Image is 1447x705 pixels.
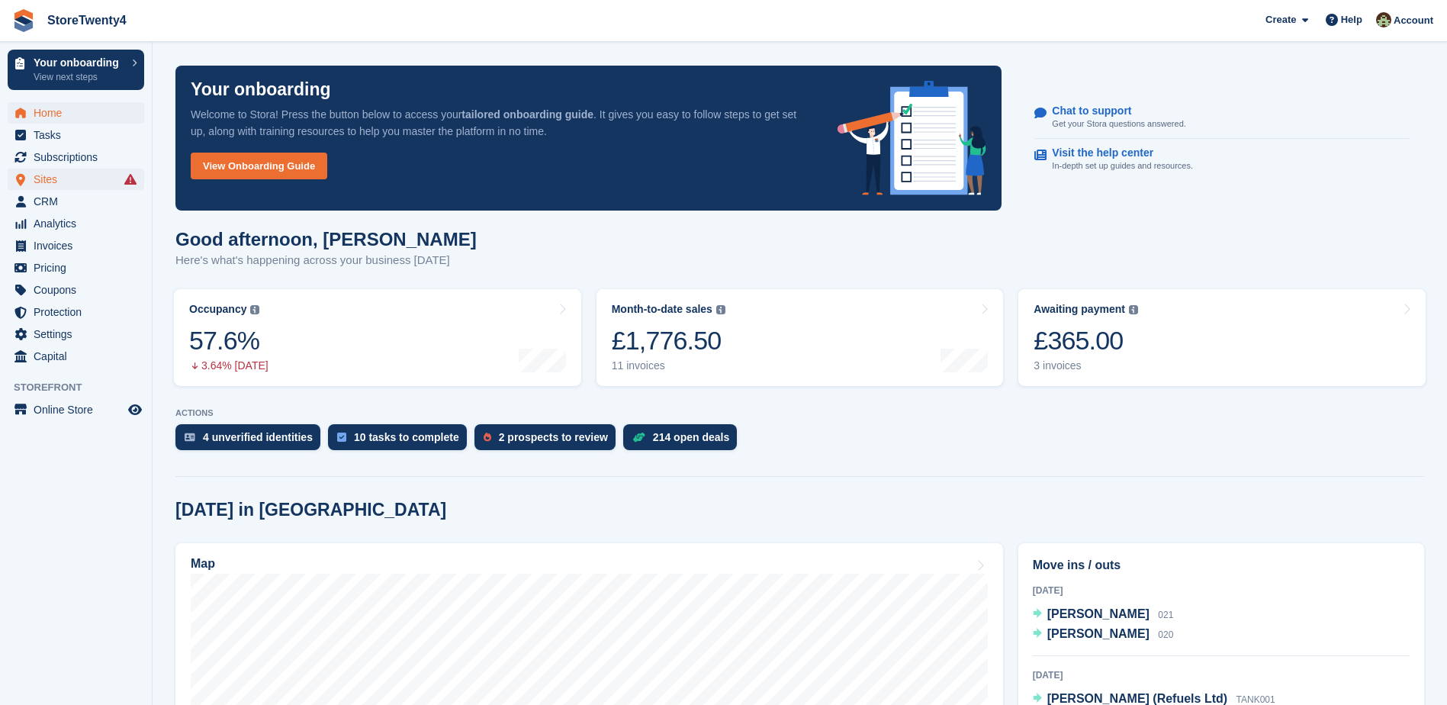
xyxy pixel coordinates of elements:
p: Welcome to Stora! Press the button below to access your . It gives you easy to follow steps to ge... [191,106,813,140]
div: 3.64% [DATE] [189,359,268,372]
span: Storefront [14,380,152,395]
a: View Onboarding Guide [191,153,327,179]
span: 020 [1158,629,1173,640]
span: Tasks [34,124,125,146]
p: Here's what's happening across your business [DATE] [175,252,477,269]
p: Chat to support [1052,105,1173,117]
a: menu [8,102,144,124]
span: Home [34,102,125,124]
span: Capital [34,346,125,367]
div: Month-to-date sales [612,303,712,316]
span: Settings [34,324,125,345]
a: Your onboarding View next steps [8,50,144,90]
span: [PERSON_NAME] (Refuels Ltd) [1047,692,1227,705]
span: Help [1341,12,1362,27]
span: Create [1265,12,1296,27]
span: TANK001 [1236,694,1275,705]
h2: [DATE] in [GEOGRAPHIC_DATA] [175,500,446,520]
div: Awaiting payment [1034,303,1125,316]
a: 10 tasks to complete [328,424,474,458]
a: Occupancy 57.6% 3.64% [DATE] [174,289,581,386]
img: verify_identity-adf6edd0f0f0b5bbfe63781bf79b02c33cf7c696d77639b501bdc392416b5a36.svg [185,433,195,442]
div: £365.00 [1034,325,1138,356]
p: In-depth set up guides and resources. [1052,159,1193,172]
span: Pricing [34,257,125,278]
a: menu [8,279,144,301]
p: ACTIONS [175,408,1424,418]
p: Your onboarding [191,81,331,98]
span: Analytics [34,213,125,234]
span: Account [1394,13,1433,28]
img: icon-info-grey-7440780725fd019a000dd9b08b2336e03edf1995a4989e88bcd33f0948082b44.svg [1129,305,1138,314]
a: menu [8,191,144,212]
a: Preview store [126,401,144,419]
div: 10 tasks to complete [354,431,459,443]
h2: Map [191,557,215,571]
img: task-75834270c22a3079a89374b754ae025e5fb1db73e45f91037f5363f120a921f8.svg [337,433,346,442]
a: menu [8,301,144,323]
div: 214 open deals [653,431,729,443]
div: 11 invoices [612,359,725,372]
a: [PERSON_NAME] 020 [1033,625,1174,645]
i: Smart entry sync failures have occurred [124,173,137,185]
span: [PERSON_NAME] [1047,607,1150,620]
div: £1,776.50 [612,325,725,356]
a: 214 open deals [623,424,744,458]
strong: tailored onboarding guide [461,108,593,121]
span: 021 [1158,610,1173,620]
p: Get your Stora questions answered. [1052,117,1185,130]
a: menu [8,346,144,367]
a: Visit the help center In-depth set up guides and resources. [1034,139,1410,180]
a: menu [8,324,144,345]
img: prospect-51fa495bee0391a8d652442698ab0144808aea92771e9ea1ae160a38d050c398.svg [484,433,491,442]
a: 2 prospects to review [474,424,623,458]
span: Sites [34,169,125,190]
img: icon-info-grey-7440780725fd019a000dd9b08b2336e03edf1995a4989e88bcd33f0948082b44.svg [250,305,259,314]
div: 3 invoices [1034,359,1138,372]
img: deal-1b604bf984904fb50ccaf53a9ad4b4a5d6e5aea283cecdc64d6e3604feb123c2.svg [632,432,645,443]
img: onboarding-info-6c161a55d2c0e0a8cae90662b2fe09162a5109e8cc188191df67fb4f79e88e88.svg [838,81,987,195]
a: menu [8,124,144,146]
div: [DATE] [1033,668,1410,682]
a: menu [8,146,144,168]
a: Chat to support Get your Stora questions answered. [1034,97,1410,139]
span: CRM [34,191,125,212]
img: stora-icon-8386f47178a22dfd0bd8f6a31ec36ba5ce8667c1dd55bd0f319d3a0aa187defe.svg [12,9,35,32]
a: StoreTwenty4 [41,8,133,33]
a: menu [8,213,144,234]
div: 2 prospects to review [499,431,608,443]
h2: Move ins / outs [1033,556,1410,575]
span: Online Store [34,399,125,420]
a: menu [8,257,144,278]
span: Subscriptions [34,146,125,168]
span: [PERSON_NAME] [1047,627,1150,640]
span: Protection [34,301,125,323]
span: Coupons [34,279,125,301]
a: [PERSON_NAME] 021 [1033,605,1174,625]
p: View next steps [34,70,124,84]
p: Visit the help center [1052,146,1181,159]
a: menu [8,235,144,256]
a: 4 unverified identities [175,424,328,458]
span: Invoices [34,235,125,256]
p: Your onboarding [34,57,124,68]
a: Month-to-date sales £1,776.50 11 invoices [596,289,1004,386]
h1: Good afternoon, [PERSON_NAME] [175,229,477,249]
img: icon-info-grey-7440780725fd019a000dd9b08b2336e03edf1995a4989e88bcd33f0948082b44.svg [716,305,725,314]
a: menu [8,399,144,420]
div: Occupancy [189,303,246,316]
img: Lee Hanlon [1376,12,1391,27]
a: menu [8,169,144,190]
div: [DATE] [1033,584,1410,597]
a: Awaiting payment £365.00 3 invoices [1018,289,1426,386]
div: 4 unverified identities [203,431,313,443]
div: 57.6% [189,325,268,356]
